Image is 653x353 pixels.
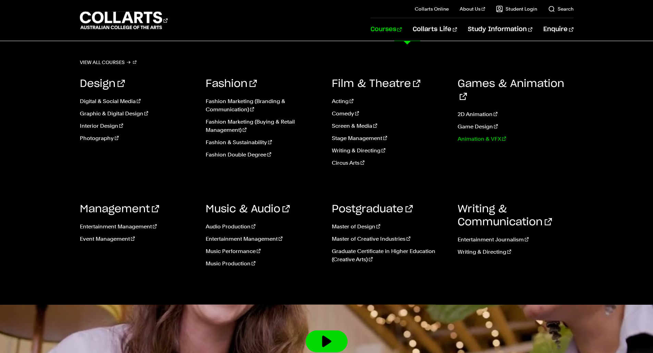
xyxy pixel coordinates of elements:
[206,118,322,134] a: Fashion Marketing (Buying & Retail Management)
[458,204,552,227] a: Writing & Communication
[458,248,573,256] a: Writing & Directing
[206,235,322,243] a: Entertainment Management
[458,123,573,131] a: Game Design
[332,134,448,142] a: Stage Management
[458,110,573,118] a: 2D Animation
[332,247,448,264] a: Graduate Certificate in Higher Education (Creative Arts)
[332,223,448,231] a: Master of Design
[332,79,420,89] a: Film & Theatre
[548,5,573,12] a: Search
[332,110,448,118] a: Comedy
[206,223,322,231] a: Audio Production
[415,5,449,12] a: Collarts Online
[332,97,448,105] a: Acting
[543,18,573,41] a: Enquire
[80,11,168,30] div: Go to homepage
[80,223,196,231] a: Entertainment Management
[371,18,402,41] a: Courses
[332,122,448,130] a: Screen & Media
[332,204,413,214] a: Postgraduate
[206,204,290,214] a: Music & Audio
[458,79,564,102] a: Games & Animation
[458,236,573,244] a: Entertainment Journalism
[80,235,196,243] a: Event Management
[496,5,537,12] a: Student Login
[206,138,322,147] a: Fashion & Sustainability
[80,134,196,142] a: Photography
[80,110,196,118] a: Graphic & Digital Design
[206,97,322,114] a: Fashion Marketing (Branding & Communication)
[206,247,322,255] a: Music Performance
[80,97,196,105] a: Digital & Social Media
[80,58,137,67] a: View all courses
[206,260,322,268] a: Music Production
[468,18,532,41] a: Study Information
[332,235,448,243] a: Master of Creative Industries
[80,204,159,214] a: Management
[80,79,125,89] a: Design
[460,5,485,12] a: About Us
[413,18,457,41] a: Collarts Life
[206,79,257,89] a: Fashion
[332,147,448,155] a: Writing & Directing
[206,151,322,159] a: Fashion Double Degree
[80,122,196,130] a: Interior Design
[332,159,448,167] a: Circus Arts
[458,135,573,143] a: Animation & VFX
